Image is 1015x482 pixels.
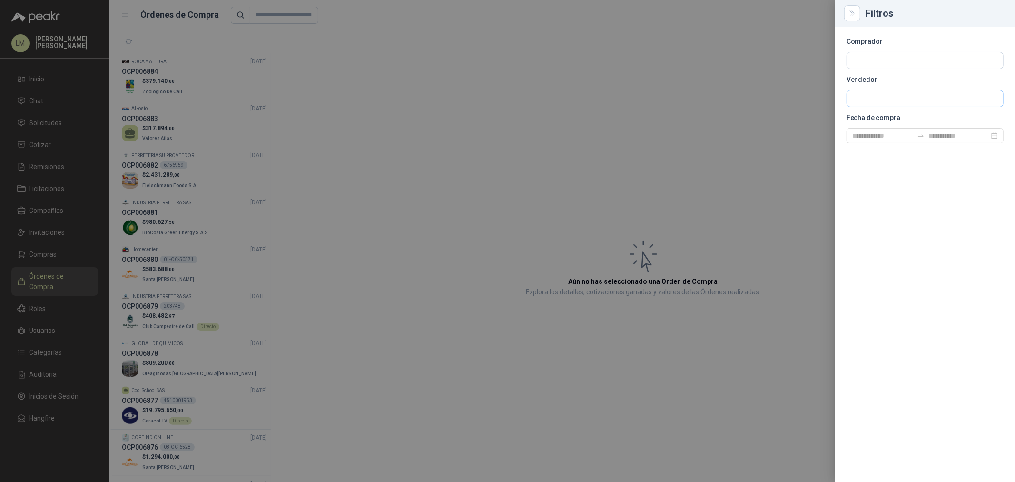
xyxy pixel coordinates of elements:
[866,9,1004,18] div: Filtros
[847,77,1004,82] p: Vendedor
[847,8,858,19] button: Close
[847,115,1004,120] p: Fecha de compra
[917,132,925,140] span: swap-right
[917,132,925,140] span: to
[847,39,1004,44] p: Comprador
